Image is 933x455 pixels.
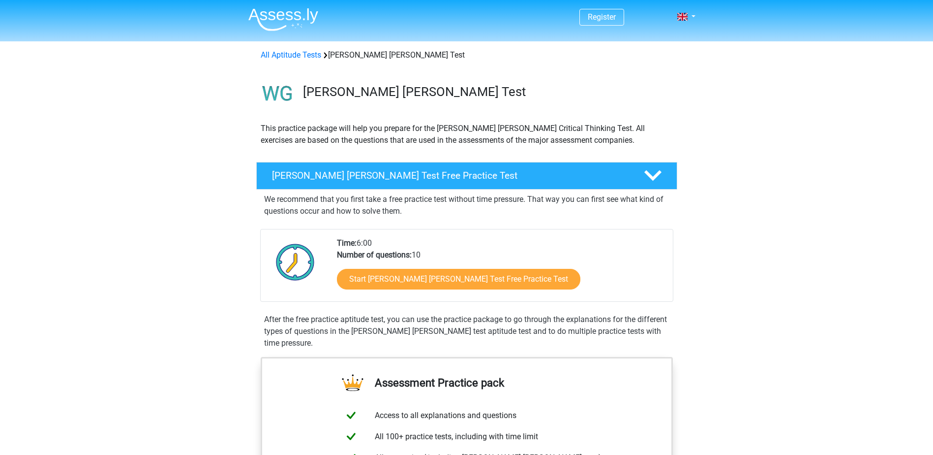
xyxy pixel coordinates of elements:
img: Assessly [248,8,318,31]
p: We recommend that you first take a free practice test without time pressure. That way you can fir... [264,194,669,217]
b: Time: [337,238,357,248]
div: 6:00 10 [330,237,672,301]
a: All Aptitude Tests [261,50,321,60]
a: Start [PERSON_NAME] [PERSON_NAME] Test Free Practice Test [337,269,580,290]
b: Number of questions: [337,250,412,260]
a: [PERSON_NAME] [PERSON_NAME] Test Free Practice Test [252,162,681,190]
div: After the free practice aptitude test, you can use the practice package to go through the explana... [260,314,673,349]
a: Register [588,12,616,22]
p: This practice package will help you prepare for the [PERSON_NAME] [PERSON_NAME] Critical Thinking... [261,123,673,146]
img: watson glaser test [257,73,299,115]
img: Clock [271,237,320,287]
div: [PERSON_NAME] [PERSON_NAME] Test [257,49,677,61]
h3: [PERSON_NAME] [PERSON_NAME] Test [303,84,669,99]
h4: [PERSON_NAME] [PERSON_NAME] Test Free Practice Test [272,170,628,181]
